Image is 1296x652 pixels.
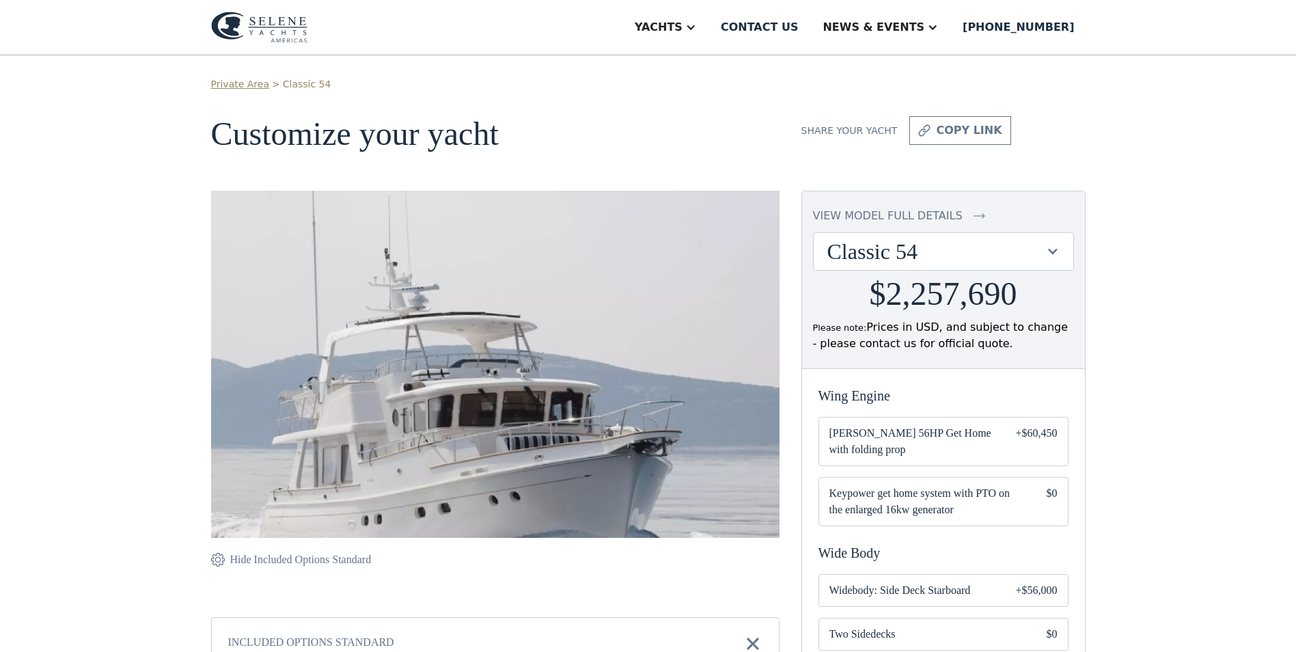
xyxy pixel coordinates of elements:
[918,122,930,139] img: icon
[813,319,1074,352] div: Prices in USD, and subject to change - please contact us for official quote.
[823,19,924,36] div: News & EVENTS
[230,552,372,568] div: Hide Included Options Standard
[814,233,1073,270] div: Classic 54
[813,208,1074,224] a: view model full details
[635,19,683,36] div: Yachts
[211,116,780,152] h1: Customize your yacht
[211,12,307,43] img: logo
[909,116,1010,145] a: copy link
[272,77,280,92] div: >
[829,626,1025,642] span: Two Sidedecks
[813,208,963,224] div: view model full details
[974,208,985,224] img: icon
[813,323,867,333] span: Please note:
[829,582,994,599] span: Widebody: Side Deck Starboard
[870,276,1017,312] h2: $2,257,690
[721,19,799,36] div: Contact us
[211,552,372,568] a: Hide Included Options Standard
[1047,626,1058,642] div: $0
[963,19,1074,36] div: [PHONE_NUMBER]
[211,77,269,92] a: Private Area
[283,77,331,92] a: Classic 54
[829,485,1025,518] span: Keypower get home system with PTO on the enlarged 16kw generator
[1015,425,1057,458] div: +$60,450
[801,124,898,138] div: Share your yacht
[1015,582,1057,599] div: +$56,000
[211,552,225,568] img: icon
[818,543,1068,563] div: Wide Body
[827,239,1046,264] div: Classic 54
[936,122,1002,139] div: copy link
[1047,485,1058,518] div: $0
[829,425,994,458] span: [PERSON_NAME] 56HP Get Home with folding prop
[818,385,1068,406] div: Wing Engine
